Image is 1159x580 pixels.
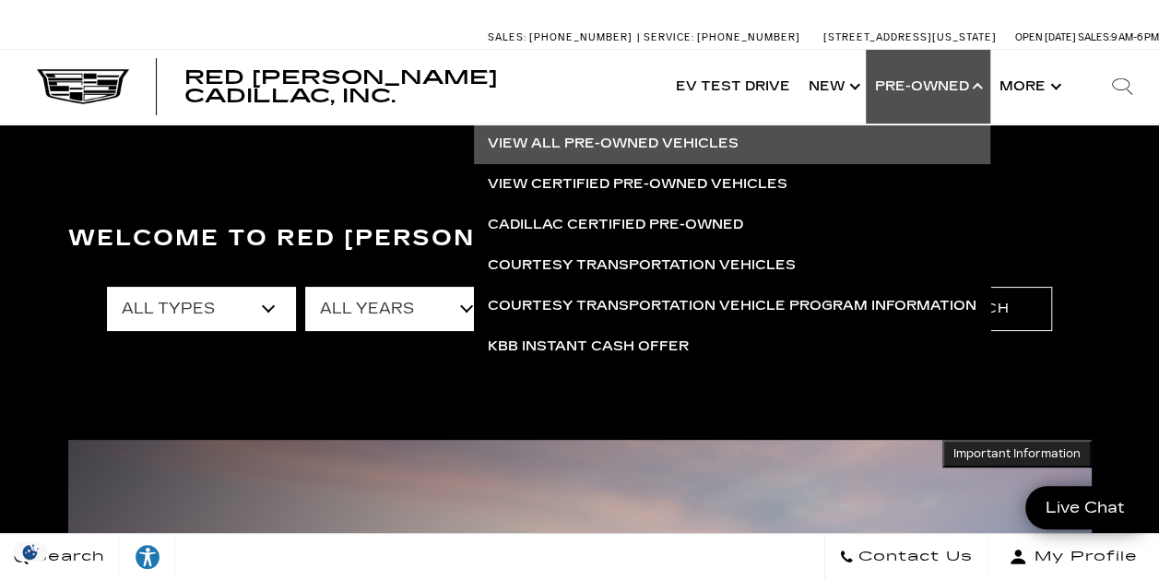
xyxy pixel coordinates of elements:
[120,543,175,571] div: Explore your accessibility options
[184,68,648,105] a: Red [PERSON_NAME] Cadillac, Inc.
[9,542,52,562] section: Click to Open Cookie Consent Modal
[866,50,990,124] a: Pre-Owned
[488,32,637,42] a: Sales: [PHONE_NUMBER]
[1085,50,1159,124] div: Search
[1015,31,1076,43] span: Open [DATE]
[474,124,990,164] a: View All Pre-Owned Vehicles
[1036,497,1134,518] span: Live Chat
[474,245,990,286] a: Courtesy Transportation Vehicles
[1025,486,1145,529] a: Live Chat
[988,534,1159,580] button: Open user profile menu
[824,534,988,580] a: Contact Us
[120,534,176,580] a: Explore your accessibility options
[637,32,805,42] a: Service: [PHONE_NUMBER]
[474,164,990,205] a: View Certified Pre-Owned Vehicles
[1078,31,1111,43] span: Sales:
[1111,31,1159,43] span: 9 AM-6 PM
[474,205,990,245] a: Cadillac Certified Pre-Owned
[305,287,494,331] select: Filter by year
[529,31,633,43] span: [PHONE_NUMBER]
[799,50,866,124] a: New
[29,544,105,570] span: Search
[1027,544,1138,570] span: My Profile
[697,31,800,43] span: [PHONE_NUMBER]
[823,31,997,43] a: [STREET_ADDRESS][US_STATE]
[9,542,52,562] img: Opt-Out Icon
[667,50,799,124] a: EV Test Drive
[474,326,990,367] a: KBB Instant Cash Offer
[184,66,498,107] span: Red [PERSON_NAME] Cadillac, Inc.
[990,50,1067,124] button: More
[68,220,1092,257] h3: Welcome to Red [PERSON_NAME] Cadillac, Inc.
[107,287,296,331] select: Filter by type
[942,440,1092,468] button: Important Information
[953,446,1081,461] span: Important Information
[488,31,526,43] span: Sales:
[37,69,129,104] img: Cadillac Dark Logo with Cadillac White Text
[644,31,694,43] span: Service:
[854,544,973,570] span: Contact Us
[474,286,990,326] a: Courtesy Transportation Vehicle Program Information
